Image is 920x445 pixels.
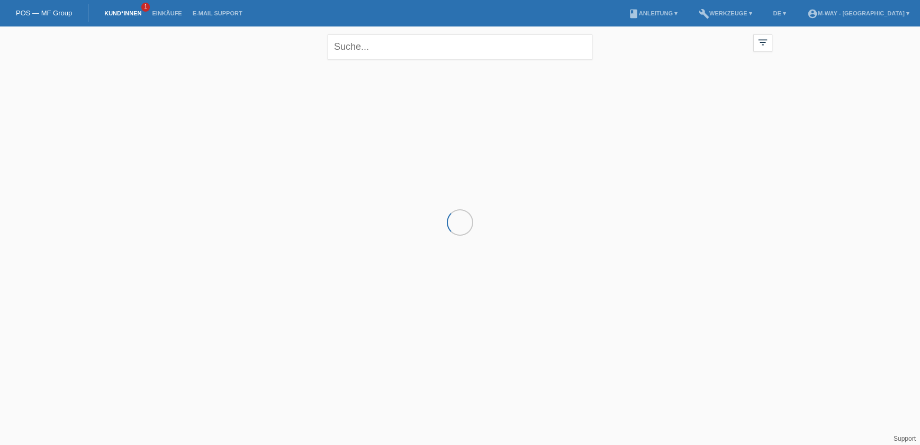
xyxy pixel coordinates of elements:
i: account_circle [807,8,818,19]
a: buildWerkzeuge ▾ [693,10,757,16]
a: E-Mail Support [187,10,248,16]
span: 1 [141,3,150,12]
a: Kund*innen [99,10,147,16]
a: bookAnleitung ▾ [623,10,683,16]
a: POS — MF Group [16,9,72,17]
a: DE ▾ [768,10,791,16]
i: build [699,8,709,19]
a: Support [894,435,916,442]
a: account_circlem-way - [GEOGRAPHIC_DATA] ▾ [802,10,915,16]
i: book [628,8,639,19]
i: filter_list [757,37,769,48]
a: Einkäufe [147,10,187,16]
input: Suche... [328,34,592,59]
